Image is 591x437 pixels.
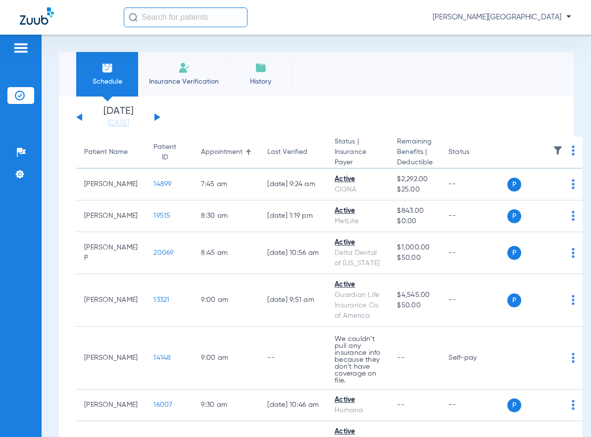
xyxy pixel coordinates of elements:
td: 9:00 AM [193,274,259,327]
div: Active [335,280,381,290]
span: $4,545.00 [397,290,433,300]
td: [DATE] 9:24 AM [259,169,327,200]
img: group-dot-blue.svg [572,353,575,363]
td: [PERSON_NAME] [76,327,146,389]
span: 16007 [153,401,172,408]
td: -- [441,389,507,421]
span: $50.00 [397,300,433,311]
td: [PERSON_NAME] [76,389,146,421]
p: We couldn’t pull any insurance info because they don’t have coverage on file. [335,336,381,384]
div: Active [335,395,381,405]
span: P [507,209,521,223]
span: -- [397,354,404,361]
td: [PERSON_NAME] [76,169,146,200]
span: $0.00 [397,216,433,227]
div: Active [335,238,381,248]
td: 7:45 AM [193,169,259,200]
img: Schedule [101,62,113,74]
td: [DATE] 9:51 AM [259,274,327,327]
div: Patient ID [153,142,185,163]
div: Active [335,174,381,185]
img: Manual Insurance Verification [178,62,190,74]
td: 9:00 AM [193,327,259,389]
td: [PERSON_NAME] [76,274,146,327]
img: Search Icon [129,13,138,22]
div: Active [335,206,381,216]
td: -- [259,327,327,389]
td: [PERSON_NAME] [76,200,146,232]
img: group-dot-blue.svg [572,179,575,189]
span: 14899 [153,181,171,188]
td: -- [441,169,507,200]
span: -- [397,401,404,408]
img: hamburger-icon [13,42,29,54]
div: MetLife [335,216,381,227]
td: -- [441,232,507,274]
td: [DATE] 10:56 AM [259,232,327,274]
span: Schedule [84,77,131,87]
li: [DATE] [89,106,148,128]
img: group-dot-blue.svg [572,248,575,258]
div: CIGNA [335,185,381,195]
div: Delta Dental of [US_STATE] [335,248,381,269]
th: Status [441,137,507,169]
iframe: Chat Widget [542,389,591,437]
span: Deductible [397,157,433,168]
span: P [507,246,521,260]
span: P [507,178,521,192]
div: Patient Name [84,147,128,157]
img: group-dot-blue.svg [572,211,575,221]
span: 14148 [153,354,171,361]
td: [DATE] 1:19 PM [259,200,327,232]
div: Patient ID [153,142,176,163]
span: [PERSON_NAME][GEOGRAPHIC_DATA] [433,12,571,22]
td: -- [441,274,507,327]
span: Insurance Verification [146,77,222,87]
span: $2,292.00 [397,174,433,185]
div: Humana [335,405,381,416]
span: $25.00 [397,185,433,195]
td: [DATE] 10:46 AM [259,389,327,421]
div: Guardian Life Insurance Co. of America [335,290,381,321]
td: Self-pay [441,327,507,389]
td: 8:45 AM [193,232,259,274]
span: 20069 [153,249,173,256]
span: $50.00 [397,253,433,263]
span: $1,000.00 [397,243,433,253]
th: Remaining Benefits | [389,137,441,169]
img: History [255,62,267,74]
span: P [507,293,521,307]
th: Status | [327,137,389,169]
img: filter.svg [553,146,563,155]
td: [PERSON_NAME] P [76,232,146,274]
span: P [507,398,521,412]
div: Last Verified [267,147,319,157]
td: -- [441,200,507,232]
div: Last Verified [267,147,307,157]
div: Patient Name [84,147,138,157]
td: 9:30 AM [193,389,259,421]
span: 19515 [153,212,170,219]
div: Appointment [201,147,251,157]
td: 8:30 AM [193,200,259,232]
input: Search for patients [124,7,247,27]
div: Appointment [201,147,243,157]
img: Zuub Logo [20,7,54,25]
span: 13321 [153,296,169,303]
a: [DATE] [89,118,148,128]
img: group-dot-blue.svg [572,295,575,305]
img: group-dot-blue.svg [572,146,575,155]
div: Active [335,427,381,437]
span: History [237,77,284,87]
span: $843.00 [397,206,433,216]
span: Insurance Payer [335,147,381,168]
